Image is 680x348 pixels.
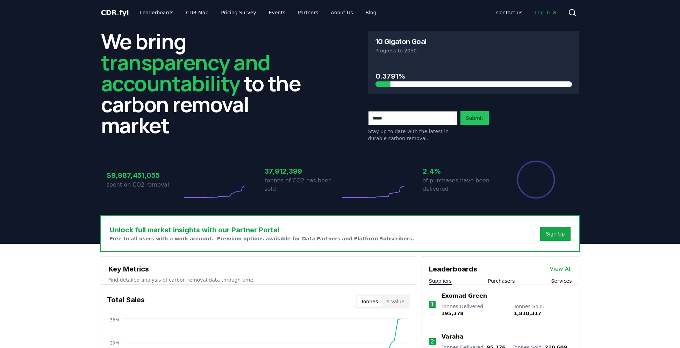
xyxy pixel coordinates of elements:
tspan: 38M [110,318,119,322]
a: Contact us [491,6,528,19]
button: Purchasers [488,277,515,284]
a: Sign Up [546,230,565,237]
span: . [117,8,119,17]
p: spent on CO2 removal [107,181,182,189]
a: Partners [292,6,324,19]
p: Tonnes Delivered : [441,303,507,317]
button: Submit [460,111,489,125]
a: Events [263,6,291,19]
span: CDR fyi [101,8,129,17]
p: Tonnes Sold : [514,303,572,317]
p: Find detailed analysis of carbon removal data through time. [108,276,409,283]
h3: Unlock full market insights with our Partner Portal [110,225,414,235]
span: 1,810,317 [514,311,541,316]
p: Progress to 2050 [375,47,572,54]
div: Percentage of sales delivered [516,160,556,199]
h3: Leaderboards [429,264,477,274]
a: Pricing Survey [215,6,262,19]
h3: Total Sales [107,295,145,309]
h3: 2.4% [423,166,498,176]
a: Exomad Green [441,292,487,300]
p: tonnes of CO2 has been sold [265,176,340,193]
a: CDR Map [180,6,214,19]
h3: 0.3791% [375,71,572,81]
button: $ Value [382,296,409,307]
a: View All [550,265,572,273]
a: About Us [325,6,358,19]
h3: 37,912,399 [265,166,340,176]
button: Suppliers [429,277,452,284]
a: Leaderboards [134,6,179,19]
a: Blog [360,6,382,19]
nav: Main [491,6,562,19]
span: Log in [535,9,557,16]
h3: $9,987,451,055 [107,170,182,181]
a: Varaha [442,333,464,341]
p: 2 [431,338,434,346]
p: Stay up to date with the latest in durable carbon removal. [368,128,458,142]
p: 1 [430,300,434,309]
button: Services [551,277,572,284]
a: Log in [529,6,562,19]
h3: Key Metrics [108,264,409,274]
nav: Main [134,6,382,19]
p: Free to all users with a work account. Premium options available for Data Partners and Platform S... [110,235,414,242]
a: CDR.fyi [101,8,129,17]
tspan: 29M [110,341,119,346]
button: Tonnes [357,296,382,307]
p: of purchases have been delivered [423,176,498,193]
span: 195,378 [441,311,464,316]
h2: We bring to the carbon removal market [101,31,312,136]
span: transparency and accountability [101,48,270,97]
h3: 10 Gigaton Goal [375,38,427,45]
button: Sign Up [540,227,570,241]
